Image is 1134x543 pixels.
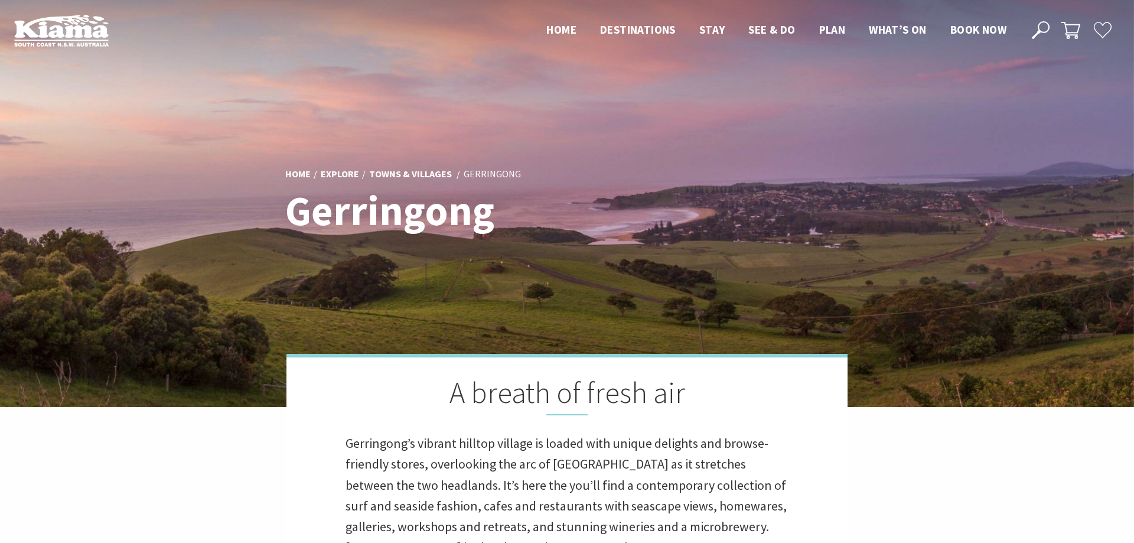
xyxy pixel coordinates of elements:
span: Plan [819,22,846,37]
span: Home [546,22,576,37]
h2: A breath of fresh air [346,375,788,415]
img: Kiama Logo [14,14,109,47]
span: Book now [950,22,1006,37]
a: Explore [321,168,359,181]
span: Stay [699,22,725,37]
h1: Gerringong [285,188,619,233]
span: What’s On [869,22,927,37]
nav: Main Menu [535,21,1018,40]
span: See & Do [748,22,795,37]
a: Towns & Villages [369,168,452,181]
li: Gerringong [464,167,521,182]
span: Destinations [600,22,676,37]
a: Home [285,168,311,181]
